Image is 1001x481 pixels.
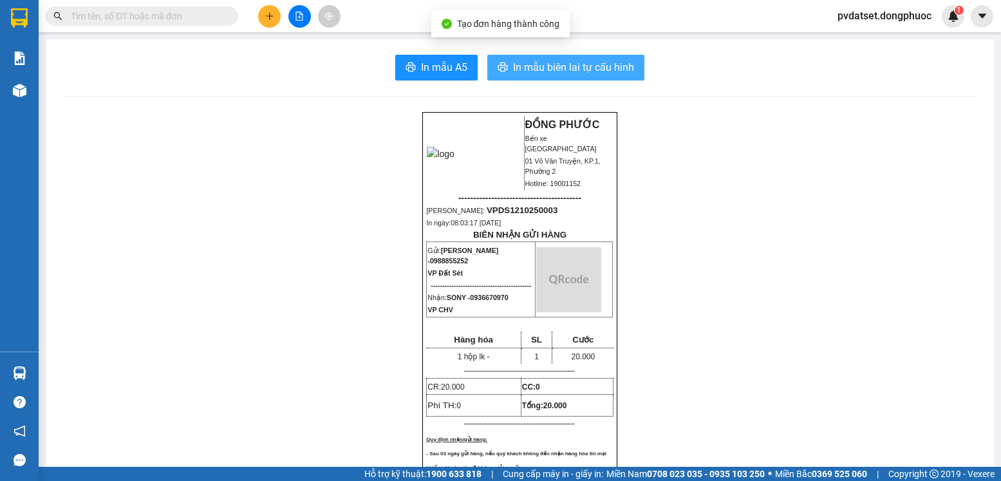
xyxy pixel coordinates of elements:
span: 1 hộp lk - [458,352,490,361]
strong: BIÊN NHẬN GỬI HÀNG [473,230,566,240]
span: copyright [930,469,939,478]
span: 01 Võ Văn Truyện, KP.1, Phường 2 [525,157,601,175]
button: printerIn mẫu biên lai tự cấu hình [487,55,644,80]
sup: 1 [955,6,964,15]
span: printer [406,62,416,74]
span: 1 [957,6,961,15]
span: 20.000 [543,401,567,410]
span: 0988855252 [430,257,468,265]
span: Cung cấp máy in - giấy in: [503,467,603,481]
img: qr-code [536,247,601,312]
input: Tìm tên, số ĐT hoặc mã đơn [71,9,223,23]
img: warehouse-icon [13,84,26,97]
span: 20.000 [441,382,465,391]
span: VP CHV [427,306,453,314]
span: [PERSON_NAME] - [427,247,498,265]
button: caret-down [971,5,993,28]
span: Cước [572,335,594,344]
span: printer [498,62,508,74]
span: Hotline: 19001152 [525,180,581,187]
span: ⚪️ [768,471,772,476]
img: logo-vxr [11,8,28,28]
strong: 1900 633 818 [426,469,482,479]
span: ----------------------------------------- [458,193,581,203]
span: SONY - [447,294,509,301]
button: file-add [288,5,311,28]
span: Hỗ trợ kỹ thuật: [364,467,482,481]
span: | [491,467,493,481]
span: Miền Nam [606,467,765,481]
span: [PERSON_NAME]: [4,83,135,91]
button: plus [258,5,281,28]
span: Miền Bắc [775,467,867,481]
strong: ĐỒNG PHƯỚC [102,7,176,18]
img: logo [427,147,454,161]
span: plus [265,12,274,21]
span: Hàng hóa [454,335,493,344]
span: 0 [456,401,461,410]
span: check-circle [442,19,452,29]
span: In mẫu A5 [421,59,467,75]
span: Gửi: [427,247,498,265]
span: pvdatset.dongphuoc [827,8,942,24]
span: file-add [295,12,304,21]
span: VPDS1210250002 [64,82,135,91]
span: 08:03:17 [DATE] [451,219,501,227]
button: printerIn mẫu A5 [395,55,478,80]
span: search [53,12,62,21]
span: caret-down [977,10,988,22]
span: [PERSON_NAME]: [426,207,557,214]
span: Phí TH: [427,401,461,410]
span: Tạo đơn hàng thành công [457,19,560,29]
span: In ngày: [4,93,79,101]
span: 0 [536,382,540,391]
span: Quy định nhận/gửi hàng: [426,437,487,442]
span: Nhận: [427,294,508,301]
strong: CC: [522,382,540,391]
p: ------------------------------------------- [426,366,613,376]
span: 07:30:20 [DATE] [28,93,79,101]
span: 01 Võ Văn Truyện, KP.1, Phường 2 [102,39,177,55]
span: Hotline: 19001152 [102,57,158,65]
span: VP Đất Sét [427,269,463,277]
strong: 0369 525 060 [812,469,867,479]
span: Bến xe [GEOGRAPHIC_DATA] [525,135,597,153]
span: message [14,454,26,466]
span: VPDS1210250003 [487,205,557,215]
span: question-circle [14,396,26,408]
span: notification [14,425,26,437]
strong: ĐỒNG PHƯỚC [525,119,600,130]
img: logo [5,8,62,64]
span: | [877,467,879,481]
span: -------------------------------------------- [431,281,531,289]
span: Bến xe [GEOGRAPHIC_DATA] [102,21,173,37]
span: SL [531,335,542,344]
span: ----------------------------------------- [35,70,158,80]
span: - Sau 03 ngày gửi hàng, nếu quý khách không đến nhận hàng hóa thì mọi khiếu nại công ty sẽ không ... [426,451,606,471]
span: 1 [534,352,539,361]
img: icon-new-feature [948,10,959,22]
span: CR: [427,382,464,391]
span: aim [324,12,333,21]
img: warehouse-icon [13,366,26,380]
button: aim [318,5,341,28]
span: In mẫu biên lai tự cấu hình [513,59,634,75]
span: 20.000 [572,352,595,361]
strong: 0708 023 035 - 0935 103 250 [647,469,765,479]
img: solution-icon [13,52,26,65]
span: In ngày: [426,219,501,227]
p: ------------------------------------------- [426,419,613,429]
span: 0936670970 [470,294,508,301]
span: Tổng: [522,401,567,410]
